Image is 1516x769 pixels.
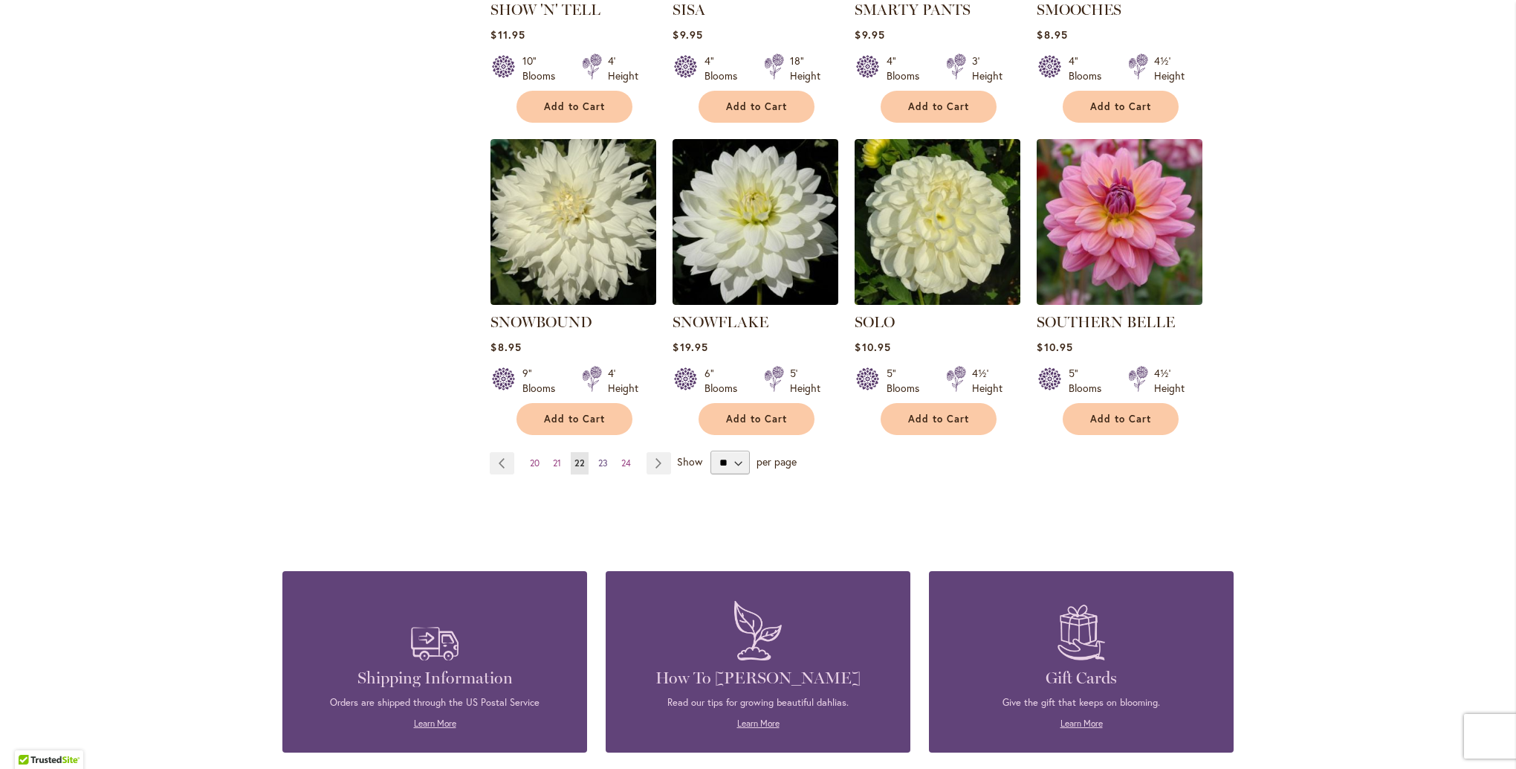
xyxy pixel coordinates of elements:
span: $8.95 [490,340,521,354]
button: Add to Cart [881,91,997,123]
span: 21 [553,457,561,469]
span: Add to Cart [544,100,605,113]
div: 4½' Height [972,366,1002,396]
a: SOUTHERN BELLE [1037,294,1202,308]
p: Give the gift that keeps on blooming. [951,696,1211,710]
img: SOLO [855,139,1020,305]
a: SMOOCHES [1037,1,1121,19]
span: $19.95 [673,340,707,354]
a: SHOW 'N' TELL [490,1,600,19]
span: Add to Cart [544,413,605,425]
a: SNOWFLAKE [673,313,768,331]
span: 23 [598,457,608,469]
div: 3' Height [972,54,1002,83]
span: Add to Cart [1090,100,1151,113]
div: 10" Blooms [522,54,564,83]
span: 20 [530,457,540,469]
div: 5' Height [790,366,820,396]
a: Learn More [414,718,456,729]
button: Add to Cart [516,91,632,123]
a: SOLO [855,313,895,331]
span: $11.95 [490,28,525,42]
div: 5" Blooms [887,366,928,396]
h4: Gift Cards [951,668,1211,689]
span: $10.95 [855,340,890,354]
span: $10.95 [1037,340,1072,354]
a: SOUTHERN BELLE [1037,313,1175,331]
a: SNOWFLAKE [673,294,838,308]
span: Add to Cart [726,413,787,425]
span: $8.95 [1037,28,1067,42]
a: Learn More [1060,718,1103,729]
div: 4" Blooms [887,54,928,83]
div: 6" Blooms [704,366,746,396]
img: Snowbound [490,139,656,305]
span: Add to Cart [908,100,969,113]
button: Add to Cart [881,403,997,435]
div: 4' Height [608,54,638,83]
div: 4" Blooms [1069,54,1110,83]
h4: Shipping Information [305,668,565,689]
button: Add to Cart [1063,403,1179,435]
a: SNOWBOUND [490,313,592,331]
a: 23 [595,452,612,474]
a: 24 [618,452,635,474]
span: 22 [574,457,585,469]
p: Read our tips for growing beautiful dahlias. [628,696,888,710]
p: Orders are shipped through the US Postal Service [305,696,565,710]
div: 9" Blooms [522,366,564,396]
a: Learn More [737,718,780,729]
div: 5" Blooms [1069,366,1110,396]
span: Add to Cart [908,413,969,425]
span: Add to Cart [726,100,787,113]
iframe: Launch Accessibility Center [11,716,53,758]
img: SOUTHERN BELLE [1037,139,1202,305]
span: $9.95 [673,28,702,42]
div: 4" Blooms [704,54,746,83]
button: Add to Cart [516,403,632,435]
h4: How To [PERSON_NAME] [628,668,888,689]
button: Add to Cart [699,403,814,435]
a: Snowbound [490,294,656,308]
div: 4½' Height [1154,366,1185,396]
button: Add to Cart [699,91,814,123]
span: 24 [621,457,631,469]
a: SMARTY PANTS [855,1,971,19]
img: SNOWFLAKE [673,139,838,305]
div: 18" Height [790,54,820,83]
span: Add to Cart [1090,413,1151,425]
a: 21 [549,452,565,474]
a: 20 [526,452,543,474]
span: Show [677,454,702,469]
div: 4' Height [608,366,638,396]
button: Add to Cart [1063,91,1179,123]
span: $9.95 [855,28,884,42]
div: 4½' Height [1154,54,1185,83]
a: SISA [673,1,705,19]
a: SOLO [855,294,1020,308]
span: per page [757,454,797,469]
